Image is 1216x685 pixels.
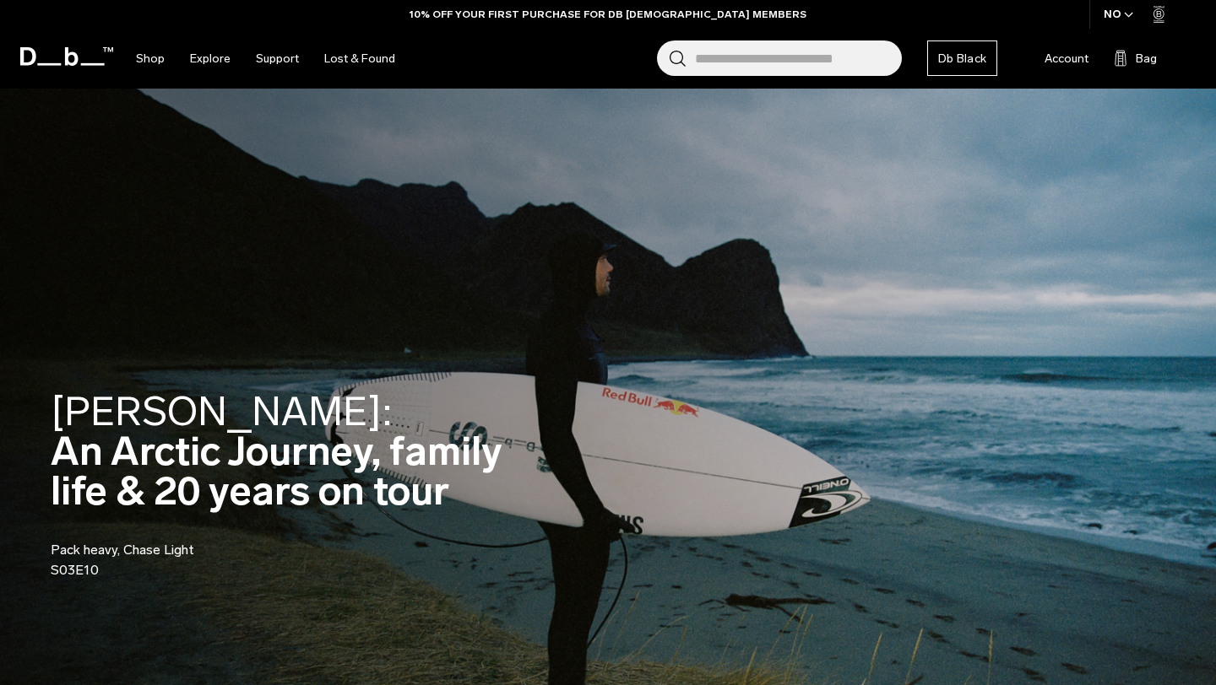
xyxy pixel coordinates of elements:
button: Bag [1114,48,1157,68]
h2: An Arctic Journey, family life & 20 years on tour [51,392,502,511]
span: Account [1045,50,1088,67]
p: Pack heavy, Chase Light S03E10 [51,520,456,580]
a: Support [256,29,299,89]
a: Lost & Found [324,29,395,89]
a: Shop [136,29,165,89]
a: Account [1023,48,1088,68]
span: [PERSON_NAME]: [51,388,393,435]
nav: Main Navigation [123,29,408,89]
a: Explore [190,29,231,89]
span: Bag [1136,50,1157,67]
a: 10% OFF YOUR FIRST PURCHASE FOR DB [DEMOGRAPHIC_DATA] MEMBERS [410,7,806,22]
a: Db Black [927,40,997,76]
